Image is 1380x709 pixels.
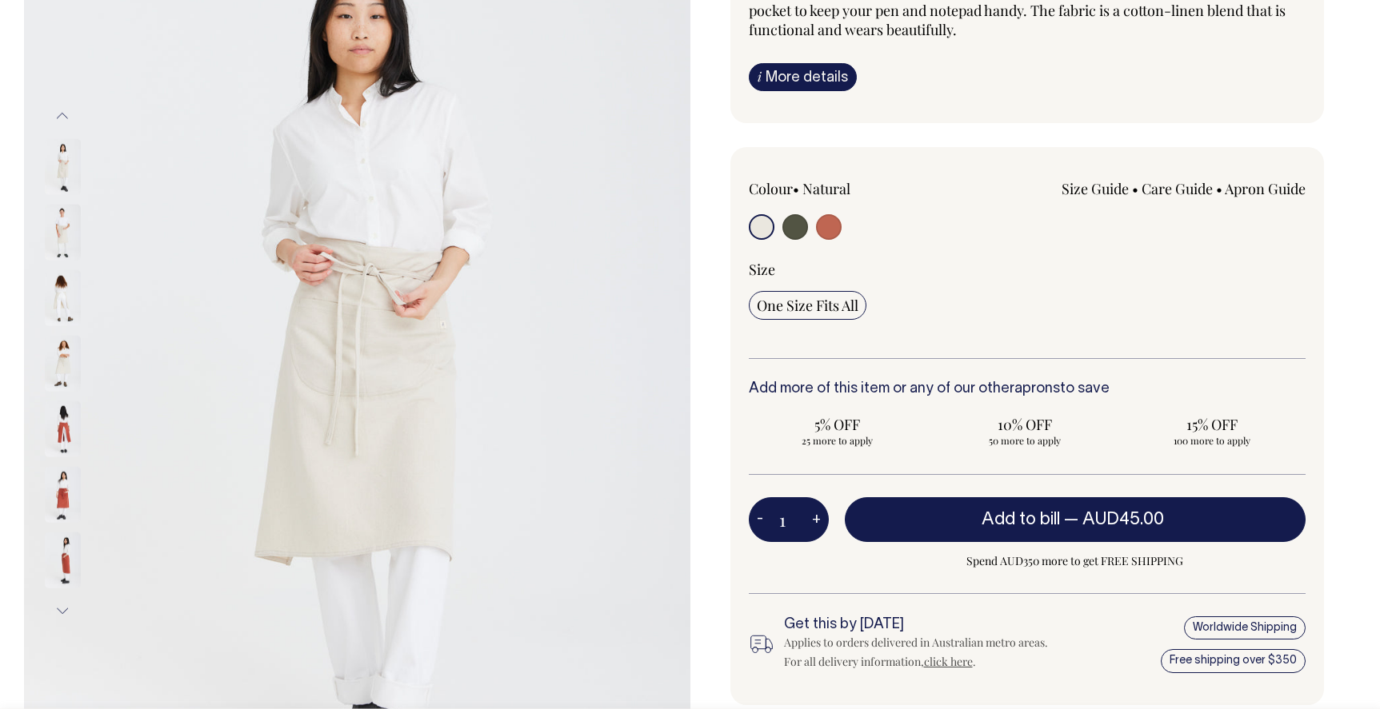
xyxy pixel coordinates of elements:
[924,654,973,669] a: click here
[1062,179,1129,198] a: Size Guide
[1142,179,1213,198] a: Care Guide
[802,179,850,198] label: Natural
[784,617,1053,633] h6: Get this by [DATE]
[757,296,858,315] span: One Size Fits All
[45,532,81,588] img: rust
[804,504,829,536] button: +
[1123,410,1301,452] input: 15% OFF 100 more to apply
[784,633,1053,671] div: Applies to orders delivered in Australian metro areas. For all delivery information, .
[757,434,918,447] span: 25 more to apply
[845,552,1306,571] span: Spend AUD350 more to get FREE SHIPPING
[1131,415,1293,434] span: 15% OFF
[758,68,762,85] span: i
[1131,434,1293,447] span: 100 more to apply
[944,415,1106,434] span: 10% OFF
[749,291,866,320] input: One Size Fits All
[749,179,972,198] div: Colour
[1132,179,1138,198] span: •
[45,269,81,325] img: natural
[45,204,81,260] img: natural
[845,497,1306,542] button: Add to bill —AUD45.00
[749,260,1306,279] div: Size
[45,335,81,391] img: natural
[793,179,799,198] span: •
[1082,512,1164,528] span: AUD45.00
[1225,179,1306,198] a: Apron Guide
[936,410,1114,452] input: 10% OFF 50 more to apply
[982,512,1060,528] span: Add to bill
[1064,512,1168,528] span: —
[944,434,1106,447] span: 50 more to apply
[45,400,81,456] img: rust
[1014,382,1060,396] a: aprons
[749,504,771,536] button: -
[45,138,81,194] img: natural
[749,63,857,91] a: iMore details
[1216,179,1222,198] span: •
[749,381,1306,397] h6: Add more of this item or any of our other to save
[50,592,74,628] button: Next
[45,466,81,522] img: rust
[50,98,74,134] button: Previous
[749,410,926,452] input: 5% OFF 25 more to apply
[757,415,918,434] span: 5% OFF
